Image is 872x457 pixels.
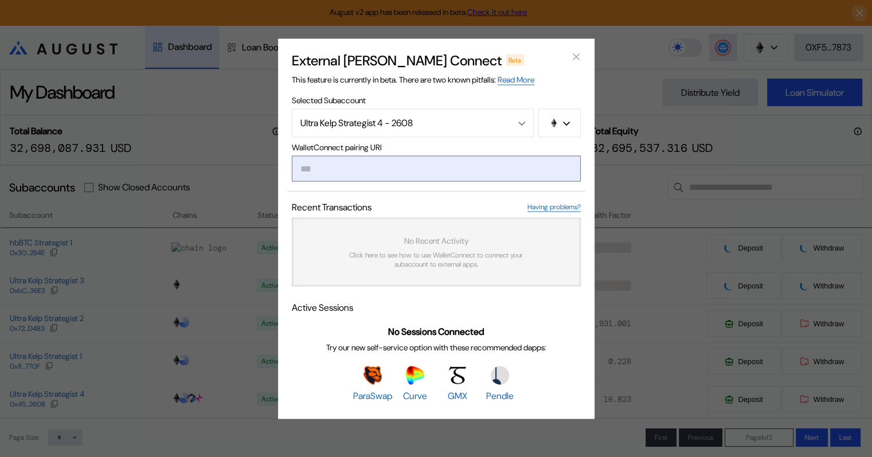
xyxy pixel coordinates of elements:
[326,342,546,353] span: Try our new self-service option with these recommended dapps:
[404,235,468,245] span: No Recent Activity
[300,117,500,129] div: Ultra Kelp Strategist 4 - 2608
[480,366,519,402] a: PendlePendle
[438,366,477,402] a: GMXGMX
[292,217,581,286] a: No Recent ActivityClick here to see how to use WalletConnect to connect your subaccount to extern...
[292,301,353,313] span: Active Sessions
[506,54,525,65] div: Beta
[527,202,581,212] a: Having problems?
[491,366,509,385] img: Pendle
[292,74,534,85] span: This feature is currently in beta. There are two known pitfalls:
[567,48,585,66] button: close modal
[403,390,427,402] span: Curve
[486,390,514,402] span: Pendle
[353,390,392,402] span: ParaSwap
[396,366,435,402] a: CurveCurve
[538,108,581,137] button: chain logo
[353,366,392,402] a: ParaSwapParaSwap
[292,95,581,105] span: Selected Subaccount
[498,74,534,85] a: Read More
[292,51,502,69] h2: External [PERSON_NAME] Connect
[292,142,581,152] span: WalletConnect pairing URI
[406,366,424,385] img: Curve
[549,118,558,127] img: chain logo
[363,366,382,385] img: ParaSwap
[292,108,534,137] button: Open menu
[338,250,535,268] span: Click here to see how to use WalletConnect to connect your subaccount to external apps.
[388,326,484,338] span: No Sessions Connected
[292,201,372,213] span: Recent Transactions
[448,366,467,385] img: GMX
[448,390,467,402] span: GMX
